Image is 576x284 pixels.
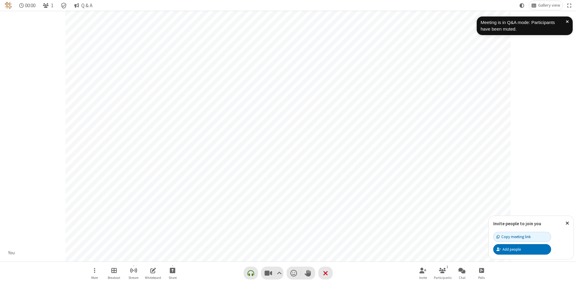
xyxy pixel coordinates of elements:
[538,3,560,8] span: Gallery view
[478,276,485,280] span: Polls
[493,221,541,226] label: Invite people to join you
[529,1,562,10] button: Change layout
[124,265,142,282] button: Start streaming
[144,265,162,282] button: Open shared whiteboard
[318,267,333,280] button: End or leave meeting
[445,264,450,270] div: 1
[496,234,531,240] div: Copy meeting link
[105,265,123,282] button: Manage Breakout Rooms
[275,267,283,280] button: Video setting
[261,267,283,280] button: Stop video (Alt+V)
[301,267,315,280] button: Raise hand
[163,265,181,282] button: Start sharing
[493,244,551,254] button: Add people
[517,1,527,10] button: Using system theme
[419,276,427,280] span: Invite
[169,276,177,280] span: Share
[128,276,139,280] span: Stream
[481,19,566,33] div: Meeting is in Q&A mode: Participants have been muted.
[434,276,451,280] span: Participants
[493,232,551,242] button: Copy meeting link
[25,3,35,8] span: 00:00
[286,267,301,280] button: Send a reaction
[17,1,38,10] div: Timer
[244,267,258,280] button: Connect your audio
[91,276,98,280] span: More
[6,250,17,256] div: You
[414,265,432,282] button: Invite participants (Alt+I)
[5,2,12,9] img: QA Selenium DO NOT DELETE OR CHANGE
[72,1,95,10] button: Q & A
[433,265,451,282] button: Open participant list
[58,1,70,10] div: Meeting details Encryption enabled
[145,276,161,280] span: Whiteboard
[561,216,574,231] button: Close popover
[85,265,103,282] button: Open menu
[51,3,53,8] span: 1
[453,265,471,282] button: Open chat
[472,265,490,282] button: Open poll
[565,1,574,10] button: Fullscreen
[459,276,466,280] span: Chat
[40,1,56,10] button: Open participant list
[81,3,92,8] span: Q & A
[108,276,120,280] span: Breakout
